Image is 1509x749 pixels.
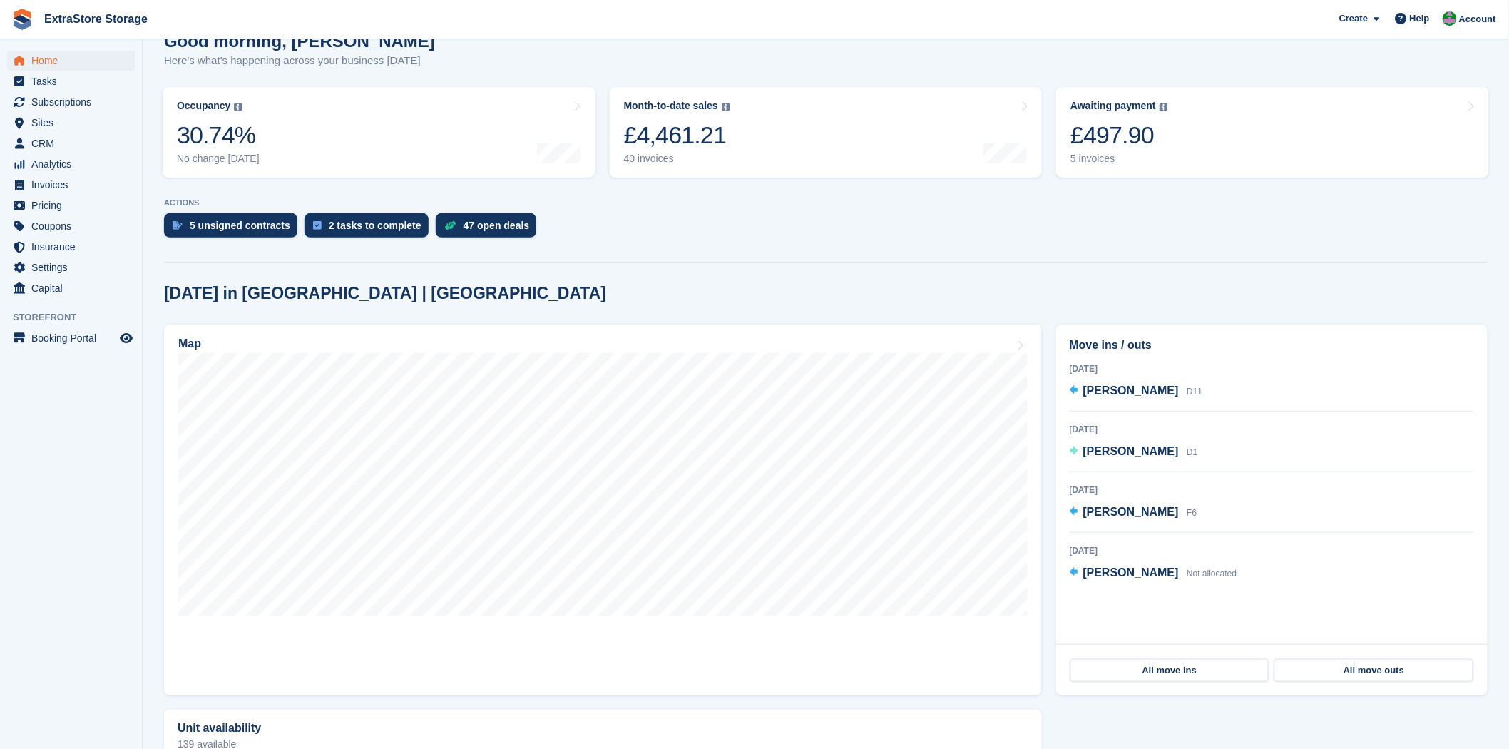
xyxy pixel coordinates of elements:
[624,100,718,112] div: Month-to-date sales
[163,87,595,178] a: Occupancy 30.74% No change [DATE]
[7,51,135,71] a: menu
[31,278,117,298] span: Capital
[1410,11,1430,26] span: Help
[1070,362,1474,375] div: [DATE]
[7,92,135,112] a: menu
[164,53,435,69] p: Here's what's happening across your business [DATE]
[7,133,135,153] a: menu
[444,220,456,230] img: deal-1b604bf984904fb50ccaf53a9ad4b4a5d6e5aea283cecdc64d6e3604feb123c2.svg
[7,328,135,348] a: menu
[13,310,142,325] span: Storefront
[234,103,242,111] img: icon-info-grey-7440780725fd019a000dd9b08b2336e03edf1995a4989e88bcd33f0948082b44.svg
[164,325,1042,695] a: Map
[164,31,435,51] h1: Good morning, [PERSON_NAME]
[1070,153,1168,165] div: 5 invoices
[7,113,135,133] a: menu
[11,9,33,30] img: stora-icon-8386f47178a22dfd0bd8f6a31ec36ba5ce8667c1dd55bd0f319d3a0aa187defe.svg
[464,220,530,231] div: 47 open deals
[31,328,117,348] span: Booking Portal
[1070,564,1237,583] a: [PERSON_NAME] Not allocated
[164,213,305,245] a: 5 unsigned contracts
[7,258,135,277] a: menu
[313,221,322,230] img: task-75834270c22a3079a89374b754ae025e5fb1db73e45f91037f5363f120a921f8.svg
[610,87,1043,178] a: Month-to-date sales £4,461.21 40 invoices
[1083,566,1179,579] span: [PERSON_NAME]
[190,220,290,231] div: 5 unsigned contracts
[1070,659,1269,682] a: All move ins
[624,121,730,150] div: £4,461.21
[305,213,436,245] a: 2 tasks to complete
[1160,103,1168,111] img: icon-info-grey-7440780725fd019a000dd9b08b2336e03edf1995a4989e88bcd33f0948082b44.svg
[7,71,135,91] a: menu
[31,237,117,257] span: Insurance
[1083,445,1179,457] span: [PERSON_NAME]
[1070,382,1203,401] a: [PERSON_NAME] D11
[329,220,421,231] div: 2 tasks to complete
[7,154,135,174] a: menu
[1083,506,1179,518] span: [PERSON_NAME]
[164,284,606,303] h2: [DATE] in [GEOGRAPHIC_DATA] | [GEOGRAPHIC_DATA]
[118,330,135,347] a: Preview store
[31,216,117,236] span: Coupons
[1070,121,1168,150] div: £497.90
[31,113,117,133] span: Sites
[31,51,117,71] span: Home
[1070,337,1474,354] h2: Move ins / outs
[178,739,1028,749] p: 139 available
[31,258,117,277] span: Settings
[178,722,261,735] h2: Unit availability
[7,237,135,257] a: menu
[1070,443,1198,462] a: [PERSON_NAME] D1
[177,153,260,165] div: No change [DATE]
[177,121,260,150] div: 30.74%
[31,71,117,91] span: Tasks
[624,153,730,165] div: 40 invoices
[31,195,117,215] span: Pricing
[7,195,135,215] a: menu
[1187,447,1197,457] span: D1
[7,216,135,236] a: menu
[31,175,117,195] span: Invoices
[1339,11,1368,26] span: Create
[31,133,117,153] span: CRM
[164,198,1488,208] p: ACTIONS
[1056,87,1489,178] a: Awaiting payment £497.90 5 invoices
[31,154,117,174] span: Analytics
[1070,100,1156,112] div: Awaiting payment
[7,278,135,298] a: menu
[1459,12,1496,26] span: Account
[173,221,183,230] img: contract_signature_icon-13c848040528278c33f63329250d36e43548de30e8caae1d1a13099fd9432cc5.svg
[722,103,730,111] img: icon-info-grey-7440780725fd019a000dd9b08b2336e03edf1995a4989e88bcd33f0948082b44.svg
[7,175,135,195] a: menu
[1187,569,1237,579] span: Not allocated
[178,337,201,350] h2: Map
[31,92,117,112] span: Subscriptions
[1443,11,1457,26] img: Grant Daniel
[436,213,544,245] a: 47 open deals
[1070,504,1197,522] a: [PERSON_NAME] F6
[1083,384,1179,397] span: [PERSON_NAME]
[1070,544,1474,557] div: [DATE]
[1274,659,1473,682] a: All move outs
[1070,484,1474,496] div: [DATE]
[177,100,230,112] div: Occupancy
[1070,423,1474,436] div: [DATE]
[39,7,153,31] a: ExtraStore Storage
[1187,508,1197,518] span: F6
[1187,387,1202,397] span: D11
